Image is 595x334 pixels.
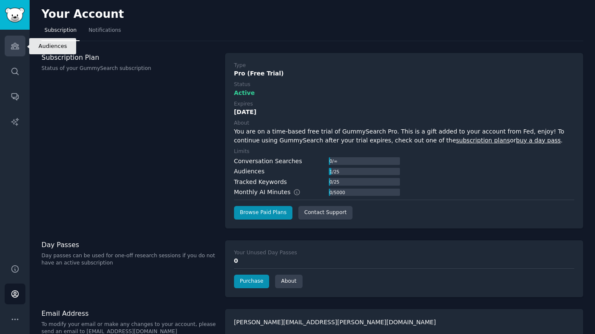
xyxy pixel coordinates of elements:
[456,137,510,144] a: subscription plans
[234,81,251,89] div: Status
[234,108,574,117] div: [DATE]
[234,167,264,176] div: Audiences
[329,168,340,175] div: 1 / 25
[234,178,287,186] div: Tracked Keywords
[41,65,216,72] p: Status of your GummySearch subscription
[88,27,121,34] span: Notifications
[234,100,253,108] div: Expires
[41,53,216,62] h3: Subscription Plan
[44,27,77,34] span: Subscription
[234,69,574,78] div: Pro (Free Trial)
[234,62,246,70] div: Type
[234,249,297,257] div: Your Unused Day Passes
[234,89,255,97] span: Active
[234,127,574,145] div: You are on a time-based free trial of GummySearch Pro. This is a gift added to your account from ...
[41,252,216,267] p: Day passes can be used for one-off research sessions if you do not have an active subscription
[234,148,250,156] div: Limits
[329,178,340,186] div: 0 / 25
[275,275,302,288] a: About
[234,120,249,127] div: About
[234,188,310,197] div: Monthly AI Minutes
[516,137,561,144] a: buy a day pass
[298,206,353,220] a: Contact Support
[85,24,124,41] a: Notifications
[234,157,302,166] div: Conversation Searches
[41,309,216,318] h3: Email Address
[234,275,270,288] a: Purchase
[234,256,574,265] div: 0
[234,206,292,220] a: Browse Paid Plans
[329,157,338,165] div: 0 / ∞
[5,8,25,22] img: GummySearch logo
[329,189,346,196] div: 0 / 5000
[41,240,216,249] h3: Day Passes
[41,24,80,41] a: Subscription
[41,8,124,21] h2: Your Account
